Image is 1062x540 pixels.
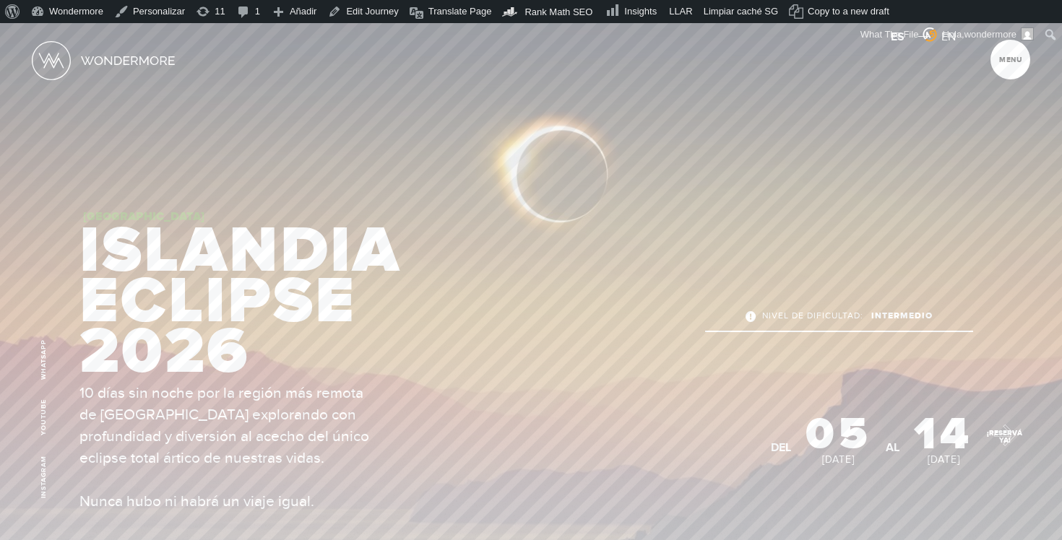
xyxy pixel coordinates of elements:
a: WhatsApp [40,339,48,380]
h3: 14 [914,428,973,467]
span: ¡RESERVÁ YA! [980,430,1029,444]
p: Del [771,437,791,458]
div: What The File [853,23,938,46]
span: [DATE] [822,453,855,466]
span: wondermore [964,29,1016,40]
a: Instagram [40,456,48,498]
span: Menu [999,56,1022,64]
h3: 05 [806,428,871,467]
a: Hola, [937,23,1040,46]
span: Insights [624,6,657,17]
span: Rank Math SEO [524,6,592,17]
img: Nombre Logo [81,56,175,65]
p: Al [886,437,899,458]
a: Youtube [40,400,48,436]
img: Logo [32,41,71,80]
h2: ISLANDIA ECLIPSE 2026 [79,211,527,383]
a: ¡RESERVÁ YA! [980,411,1030,462]
p: 10 días sin noche por la región más remota de [GEOGRAPHIC_DATA] explorando con profundidad y dive... [79,383,384,513]
span: Intermedio [871,309,933,325]
span: Nivel de dificultad: [762,309,863,325]
span: [DATE] [928,453,960,466]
